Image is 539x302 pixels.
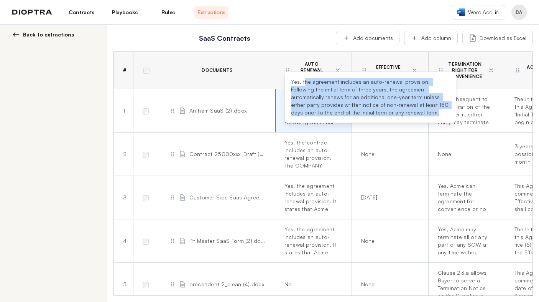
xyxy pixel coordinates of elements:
[361,150,416,158] div: None
[438,269,493,300] div: Clause 23.a allows Buyer to serve a Termination Notice on the Supplier in respect of any Services...
[447,61,483,80] span: Termination Right For Convenience
[189,280,265,288] span: precendent 2_clean (4).docx
[284,280,339,288] div: No
[12,31,20,38] img: left arrow
[12,31,98,38] button: Back to extractions
[457,8,465,16] img: word
[189,107,247,114] span: Anthem SaaS (2).docx
[404,31,458,45] button: Add column
[468,8,499,16] span: Word Add-in
[486,66,496,75] button: Delete column
[410,66,419,75] button: Delete column
[12,10,52,15] img: logo
[118,33,331,43] h2: SaaS Contracts
[333,66,342,75] button: Delete column
[361,237,416,245] div: None
[438,95,493,126] div: Yes, subsequent to the expiration of the Initial Term, either Party may terminate this Agreement,...
[284,139,339,169] div: Yes, the contract includes an auto-renewal provision. The COMPANY reserves the right to extend th...
[294,61,330,80] span: Auto Renewal Provision
[370,64,407,76] span: Effective Date
[438,150,493,158] div: None
[462,31,533,45] button: Download as Excel
[284,182,339,213] div: Yes, the agreement includes an auto-renewal provision. It states that Acme may renew the agreemen...
[64,6,99,19] a: Contracts
[114,176,133,219] td: 3
[108,6,142,19] a: Playbooks
[114,52,133,89] th: #
[336,31,399,45] button: Add documents
[114,133,133,176] td: 2
[438,226,493,256] div: Yes, Acme may terminate all or any part of any SOW at any time without cause and in its sole disc...
[361,194,416,201] div: [DATE]
[284,226,339,256] div: Yes, the agreement includes an auto-renewal provision. It states that Acme may extend the agreeme...
[114,219,133,263] td: 4
[189,194,266,201] span: Customer Side Saas Agreement.docx
[160,52,275,89] th: Documents
[151,6,185,19] a: Rules
[114,89,133,133] td: 1
[291,78,450,116] div: Yes, the agreement includes an auto-renewal provision. Following the initial term of three years,...
[189,237,266,245] span: Ph Master SaaS Form (2).docx
[194,6,228,19] a: Extractions
[438,182,493,213] div: Yes, Acme can terminate the agreement for convenience or no reason upon sixty (60) days prior wri...
[511,5,527,20] button: Profile menu
[451,5,505,20] a: Word Add-in
[361,280,416,288] div: None
[189,150,266,158] span: Contract 25000xxx_Draft (3).docx
[23,31,74,38] span: Back to extractions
